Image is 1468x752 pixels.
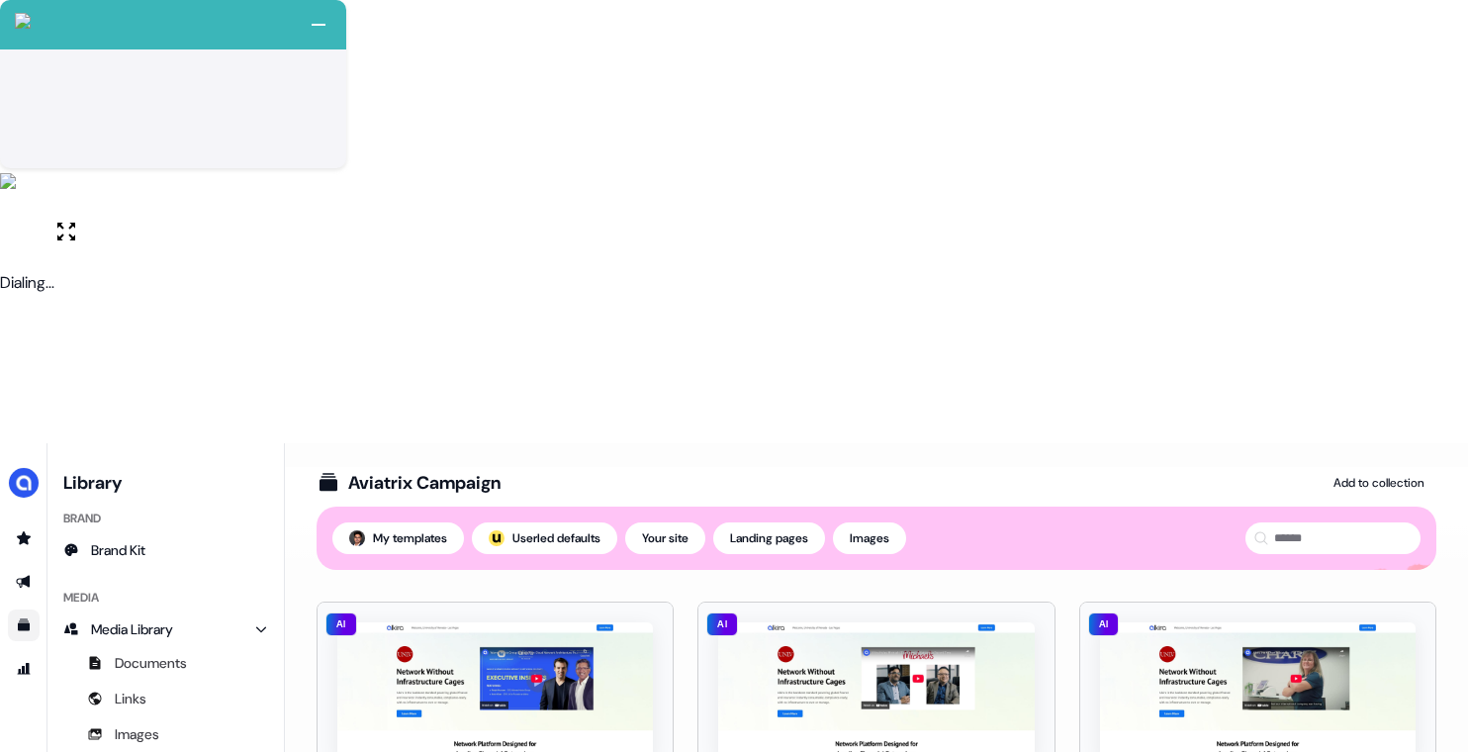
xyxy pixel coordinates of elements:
div: Brand [55,503,276,534]
button: Your site [625,522,705,554]
button: Images [833,522,906,554]
button: userled logo;Userled defaults [472,522,617,554]
a: Go to outbound experience [8,566,40,598]
div: AI [325,612,357,636]
span: Links [115,689,146,708]
a: Go to templates [8,610,40,641]
button: My templates [332,522,464,554]
div: AI [1088,612,1120,636]
div: Media [55,582,276,613]
img: userled logo [489,530,505,546]
span: Documents [115,653,187,673]
div: ; [489,530,505,546]
a: Documents [55,647,276,679]
span: Images [115,724,159,744]
span: Media Library [91,619,173,639]
a: Images [55,718,276,750]
span: Brand Kit [91,540,145,560]
div: AI [706,612,738,636]
h3: Library [55,467,276,495]
img: Hugh [349,530,365,546]
img: callcloud-icon-white-35.svg [15,13,31,29]
button: Landing pages [713,522,825,554]
a: Go to attribution [8,653,40,685]
a: Media Library [55,613,276,645]
a: Brand Kit [55,534,276,566]
button: Add to collection [1322,467,1436,499]
a: Go to prospects [8,522,40,554]
div: Aviatrix Campaign [348,471,501,495]
a: Links [55,683,276,714]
